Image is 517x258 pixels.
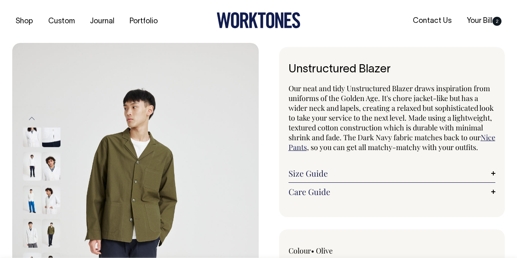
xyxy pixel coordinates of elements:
[23,152,41,181] img: off-white
[23,219,41,248] img: off-white
[311,246,314,256] span: •
[316,246,333,256] label: Olive
[492,17,501,26] span: 2
[23,119,41,147] img: off-white
[87,15,118,28] a: Journal
[307,142,478,152] span: , so you can get all matchy-matchy with your outfits.
[42,119,60,147] img: off-white
[23,186,41,214] img: off-white
[42,219,60,248] img: olive
[42,186,60,214] img: off-white
[289,83,494,142] span: Our neat and tidy Unstructured Blazer draws inspiration from uniforms of the Golden Age. It's cho...
[463,14,505,28] a: Your Bill2
[289,168,496,178] a: Size Guide
[42,152,60,181] img: off-white
[126,15,161,28] a: Portfolio
[289,132,495,152] a: Nice Pants
[289,246,372,256] div: Colour
[410,14,455,28] a: Contact Us
[45,15,78,28] a: Custom
[12,15,36,28] a: Shop
[26,109,38,128] button: Previous
[289,63,496,76] h1: Unstructured Blazer
[289,187,496,197] a: Care Guide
